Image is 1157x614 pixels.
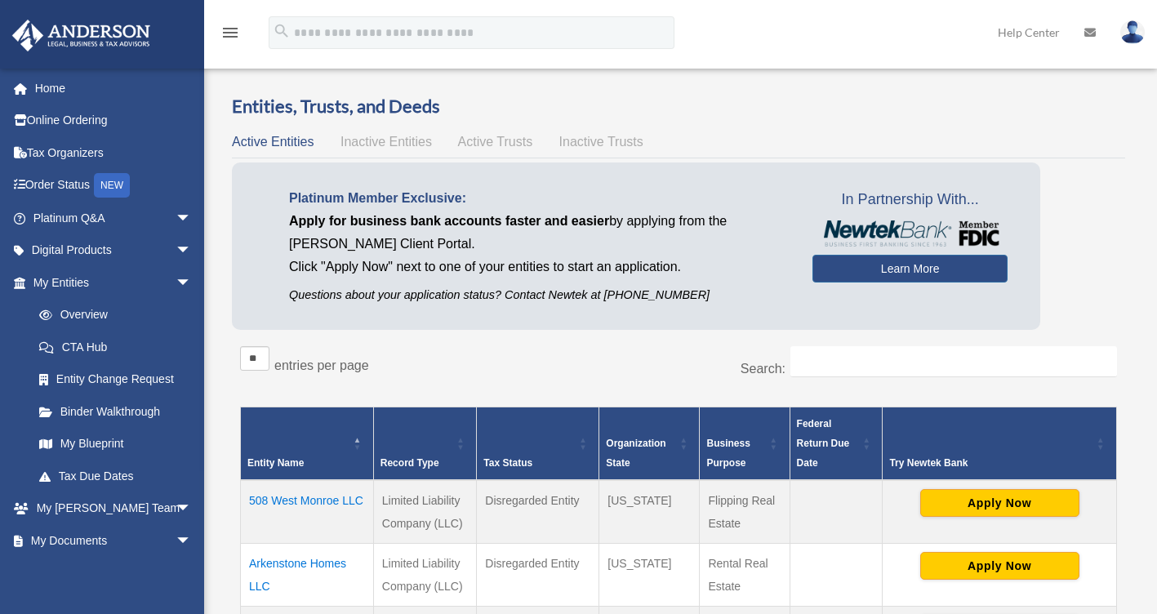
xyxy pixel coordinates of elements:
[289,285,788,305] p: Questions about your application status? Contact Newtek at [PHONE_NUMBER]
[11,72,216,105] a: Home
[274,358,369,372] label: entries per page
[599,480,700,544] td: [US_STATE]
[700,543,790,606] td: Rental Real Estate
[11,105,216,137] a: Online Ordering
[889,453,1092,473] div: Try Newtek Bank
[11,557,216,590] a: Online Learningarrow_drop_down
[241,543,374,606] td: Arkenstone Homes LLC
[11,234,216,267] a: Digital Productsarrow_drop_down
[477,543,599,606] td: Disregarded Entity
[483,457,532,469] span: Tax Status
[23,363,208,396] a: Entity Change Request
[1120,20,1145,44] img: User Pic
[606,438,665,469] span: Organization State
[477,480,599,544] td: Disregarded Entity
[920,552,1079,580] button: Apply Now
[232,135,314,149] span: Active Entities
[477,407,599,480] th: Tax Status: Activate to sort
[821,220,999,247] img: NewtekBankLogoSM.png
[700,407,790,480] th: Business Purpose: Activate to sort
[920,489,1079,517] button: Apply Now
[373,480,477,544] td: Limited Liability Company (LLC)
[790,407,883,480] th: Federal Return Due Date: Activate to sort
[559,135,643,149] span: Inactive Trusts
[373,543,477,606] td: Limited Liability Company (LLC)
[812,255,1008,283] a: Learn More
[599,407,700,480] th: Organization State: Activate to sort
[812,187,1008,213] span: In Partnership With...
[458,135,533,149] span: Active Trusts
[23,428,208,461] a: My Blueprint
[232,94,1125,119] h3: Entities, Trusts, and Deeds
[176,234,208,268] span: arrow_drop_down
[11,169,216,202] a: Order StatusNEW
[241,407,374,480] th: Entity Name: Activate to invert sorting
[7,20,155,51] img: Anderson Advisors Platinum Portal
[23,460,208,492] a: Tax Due Dates
[289,214,609,228] span: Apply for business bank accounts faster and easier
[176,202,208,235] span: arrow_drop_down
[289,187,788,210] p: Platinum Member Exclusive:
[599,543,700,606] td: [US_STATE]
[11,492,216,525] a: My [PERSON_NAME] Teamarrow_drop_down
[289,210,788,256] p: by applying from the [PERSON_NAME] Client Portal.
[741,362,785,376] label: Search:
[11,266,208,299] a: My Entitiesarrow_drop_down
[373,407,477,480] th: Record Type: Activate to sort
[11,202,216,234] a: Platinum Q&Aarrow_drop_down
[176,492,208,526] span: arrow_drop_down
[273,22,291,40] i: search
[176,524,208,558] span: arrow_drop_down
[23,299,200,331] a: Overview
[23,395,208,428] a: Binder Walkthrough
[700,480,790,544] td: Flipping Real Estate
[176,266,208,300] span: arrow_drop_down
[380,457,439,469] span: Record Type
[706,438,750,469] span: Business Purpose
[176,557,208,590] span: arrow_drop_down
[94,173,130,198] div: NEW
[247,457,304,469] span: Entity Name
[883,407,1117,480] th: Try Newtek Bank : Activate to sort
[23,331,208,363] a: CTA Hub
[11,136,216,169] a: Tax Organizers
[11,524,216,557] a: My Documentsarrow_drop_down
[241,480,374,544] td: 508 West Monroe LLC
[797,418,850,469] span: Federal Return Due Date
[220,29,240,42] a: menu
[340,135,432,149] span: Inactive Entities
[289,256,788,278] p: Click "Apply Now" next to one of your entities to start an application.
[220,23,240,42] i: menu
